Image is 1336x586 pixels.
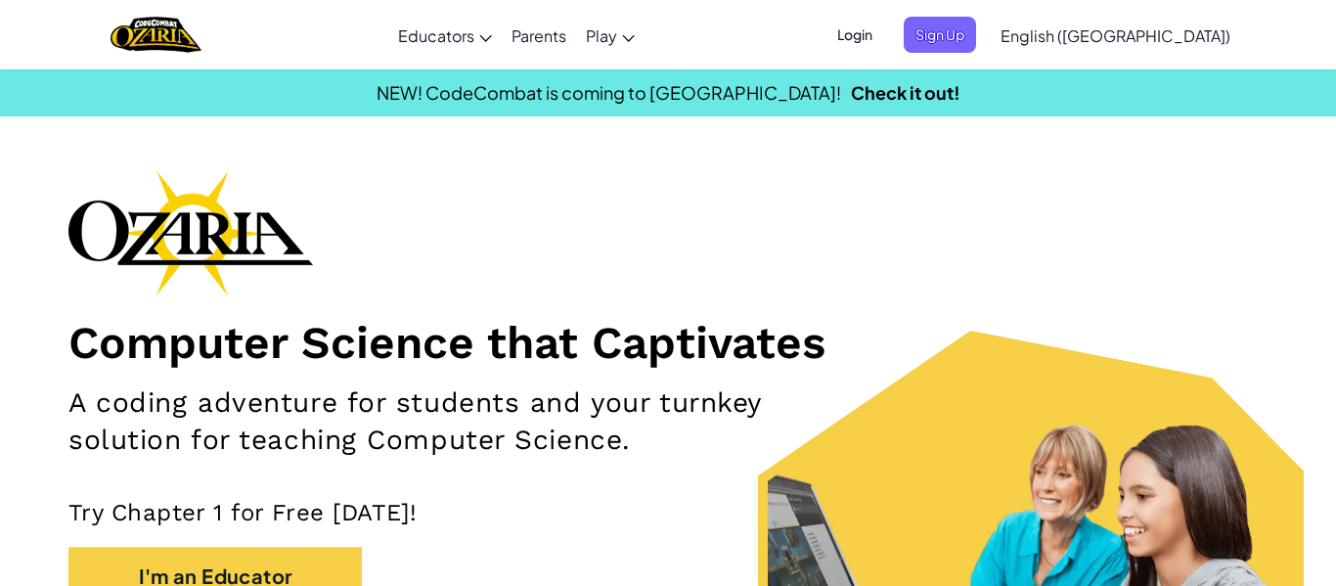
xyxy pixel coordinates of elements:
a: Check it out! [851,81,960,104]
img: Home [111,15,201,55]
span: Educators [398,25,474,46]
img: Ozaria branding logo [68,170,313,295]
span: Play [586,25,617,46]
button: Login [825,17,884,53]
a: English ([GEOGRAPHIC_DATA]) [991,9,1240,62]
a: Educators [388,9,502,62]
a: Parents [502,9,576,62]
span: English ([GEOGRAPHIC_DATA]) [1001,25,1230,46]
button: Sign Up [904,17,976,53]
span: NEW! CodeCombat is coming to [GEOGRAPHIC_DATA]! [377,81,841,104]
a: Ozaria by CodeCombat logo [111,15,201,55]
p: Try Chapter 1 for Free [DATE]! [68,498,1268,527]
a: Play [576,9,645,62]
h2: A coding adventure for students and your turnkey solution for teaching Computer Science. [68,384,871,459]
h1: Computer Science that Captivates [68,315,1268,370]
